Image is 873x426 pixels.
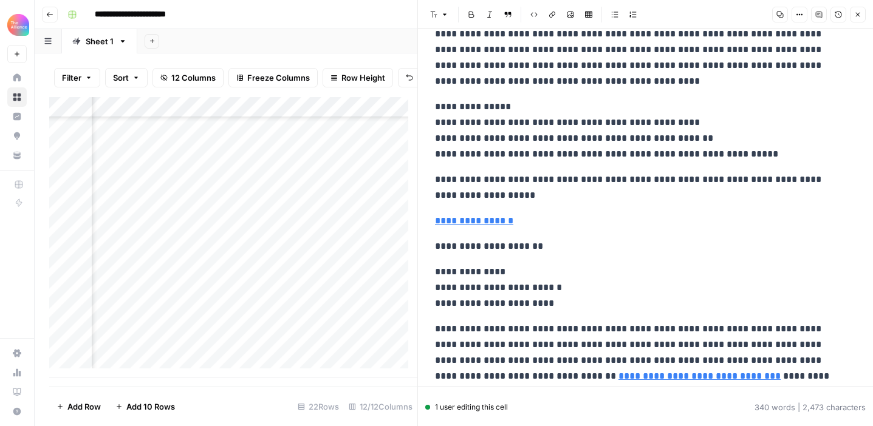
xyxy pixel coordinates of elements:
[86,35,114,47] div: Sheet 1
[344,397,417,416] div: 12/12 Columns
[126,401,175,413] span: Add 10 Rows
[171,72,216,84] span: 12 Columns
[755,401,866,413] div: 340 words | 2,473 characters
[398,68,445,87] button: Undo
[113,72,129,84] span: Sort
[7,146,27,165] a: Your Data
[152,68,224,87] button: 12 Columns
[7,68,27,87] a: Home
[108,397,182,416] button: Add 10 Rows
[425,402,508,413] div: 1 user editing this cell
[341,72,385,84] span: Row Height
[67,401,101,413] span: Add Row
[7,343,27,363] a: Settings
[228,68,318,87] button: Freeze Columns
[247,72,310,84] span: Freeze Columns
[7,363,27,382] a: Usage
[7,402,27,421] button: Help + Support
[105,68,148,87] button: Sort
[7,87,27,107] a: Browse
[7,10,27,40] button: Workspace: Alliance
[7,14,29,36] img: Alliance Logo
[49,397,108,416] button: Add Row
[7,107,27,126] a: Insights
[62,72,81,84] span: Filter
[62,29,137,53] a: Sheet 1
[7,126,27,146] a: Opportunities
[54,68,100,87] button: Filter
[293,397,344,416] div: 22 Rows
[323,68,393,87] button: Row Height
[7,382,27,402] a: Learning Hub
